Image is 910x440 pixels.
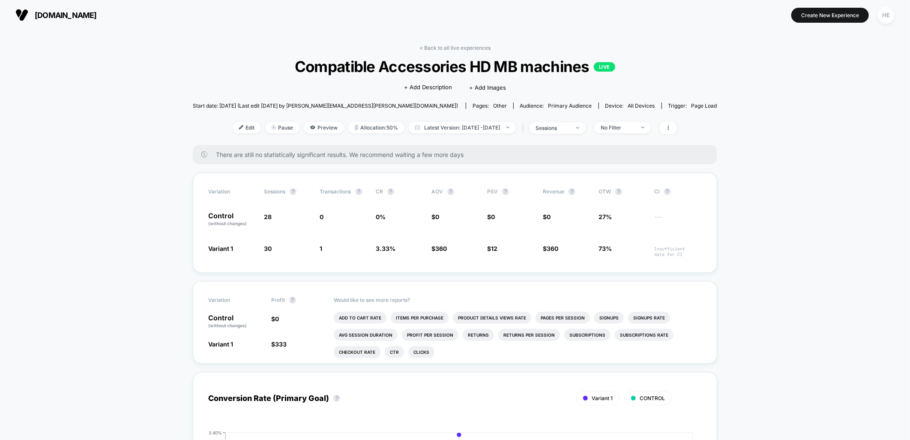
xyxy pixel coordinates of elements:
[275,341,287,348] span: 333
[320,188,351,195] span: Transactions
[290,188,296,195] button: ?
[628,102,655,109] span: all devices
[599,102,662,109] span: Device:
[334,346,380,358] li: Checkout Rate
[463,329,494,341] li: Returns
[641,127,644,128] img: end
[208,188,255,195] span: Variation
[216,151,700,158] span: There are still no statistically significant results. We recommend waiting a few more days
[334,297,702,303] p: Would like to see more reports?
[208,297,255,304] span: Variation
[543,213,551,220] span: $
[668,102,717,109] div: Trigger:
[402,329,458,341] li: Profit Per Session
[543,188,564,195] span: Revenue
[208,323,247,328] span: (without changes)
[334,329,398,341] li: Avg Session Duration
[264,213,272,220] span: 28
[208,221,247,226] span: (without changes)
[348,122,404,133] span: Allocation: 50%
[691,102,717,109] span: Page Load
[415,125,420,130] img: calendar
[453,312,531,324] li: Product Details Views Rate
[208,314,262,329] p: Control
[791,8,869,23] button: Create New Experience
[272,125,276,130] img: end
[264,188,285,195] span: Sessions
[502,188,509,195] button: ?
[233,122,261,133] span: Edit
[576,127,579,129] img: end
[435,245,447,252] span: 360
[239,125,243,130] img: edit
[431,245,447,252] span: $
[431,188,443,195] span: AOV
[487,213,495,220] span: $
[599,245,612,252] span: 73%
[592,395,613,401] span: Variant 1
[493,102,507,109] span: other
[209,430,222,435] tspan: 3.40%
[655,246,702,257] span: Insufficient data for CI
[878,7,895,24] div: HE
[564,329,611,341] li: Subscriptions
[664,188,671,195] button: ?
[264,245,272,252] span: 30
[334,312,386,324] li: Add To Cart Rate
[265,122,299,133] span: Pause
[35,11,97,20] span: [DOMAIN_NAME]
[491,213,495,220] span: 0
[491,245,497,252] span: 12
[599,188,646,195] span: OTW
[219,57,691,75] span: Compatible Accessories HD MB machines
[615,188,622,195] button: ?
[498,329,560,341] li: Returns Per Session
[655,214,702,227] span: ---
[469,84,506,91] span: + Add Images
[320,213,324,220] span: 0
[594,312,624,324] li: Signups
[548,102,592,109] span: Primary Audience
[391,312,449,324] li: Items Per Purchase
[520,102,592,109] div: Audience:
[376,188,383,195] span: CR
[419,45,491,51] a: < Back to all live experiences
[387,188,394,195] button: ?
[409,122,516,133] span: Latest Version: [DATE] - [DATE]
[193,102,458,109] span: Start date: [DATE] (Last edit [DATE] by [PERSON_NAME][EMAIL_ADDRESS][PERSON_NAME][DOMAIN_NAME])
[333,395,340,402] button: ?
[376,245,395,252] span: 3.33 %
[376,213,386,220] span: 0 %
[473,102,507,109] div: Pages:
[487,245,497,252] span: $
[355,125,358,130] img: rebalance
[435,213,439,220] span: 0
[536,125,570,131] div: sessions
[594,62,615,72] p: LIVE
[356,188,362,195] button: ?
[408,346,434,358] li: Clicks
[628,312,670,324] li: Signups Rate
[655,188,702,195] span: CI
[447,188,454,195] button: ?
[599,213,612,220] span: 27%
[304,122,344,133] span: Preview
[569,188,575,195] button: ?
[208,245,233,252] span: Variant 1
[520,122,529,134] span: |
[271,341,287,348] span: $
[506,127,509,128] img: end
[13,8,99,22] button: [DOMAIN_NAME]
[875,6,897,24] button: HE
[431,213,439,220] span: $
[208,212,255,227] p: Control
[536,312,590,324] li: Pages Per Session
[547,213,551,220] span: 0
[275,315,279,322] span: 0
[271,315,279,322] span: $
[640,395,665,401] span: CONTROL
[289,297,296,304] button: ?
[601,124,635,131] div: No Filter
[615,329,674,341] li: Subscriptions Rate
[208,341,233,348] span: Variant 1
